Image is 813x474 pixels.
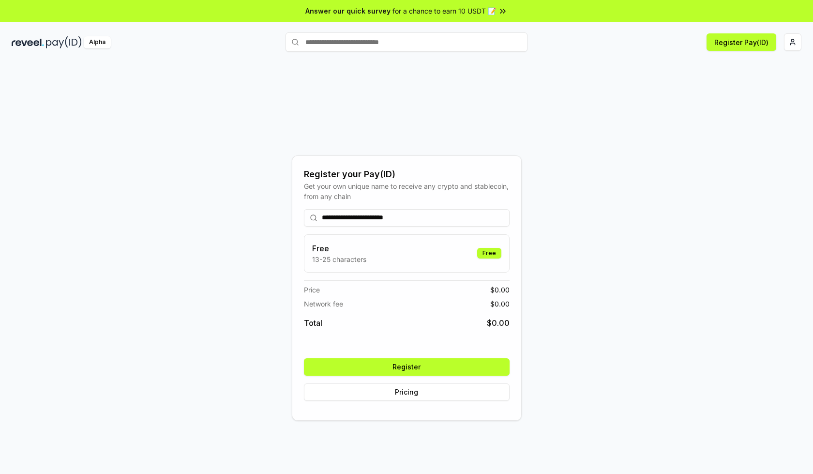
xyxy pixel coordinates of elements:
span: Total [304,317,322,329]
span: Answer our quick survey [305,6,391,16]
img: pay_id [46,36,82,48]
p: 13-25 characters [312,254,366,264]
div: Get your own unique name to receive any crypto and stablecoin, from any chain [304,181,510,201]
div: Alpha [84,36,111,48]
h3: Free [312,243,366,254]
span: $ 0.00 [490,285,510,295]
span: Price [304,285,320,295]
span: for a chance to earn 10 USDT 📝 [392,6,496,16]
button: Register Pay(ID) [707,33,776,51]
button: Pricing [304,383,510,401]
span: Network fee [304,299,343,309]
span: $ 0.00 [487,317,510,329]
img: reveel_dark [12,36,44,48]
span: $ 0.00 [490,299,510,309]
div: Register your Pay(ID) [304,168,510,181]
div: Free [477,248,501,259]
button: Register [304,358,510,376]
